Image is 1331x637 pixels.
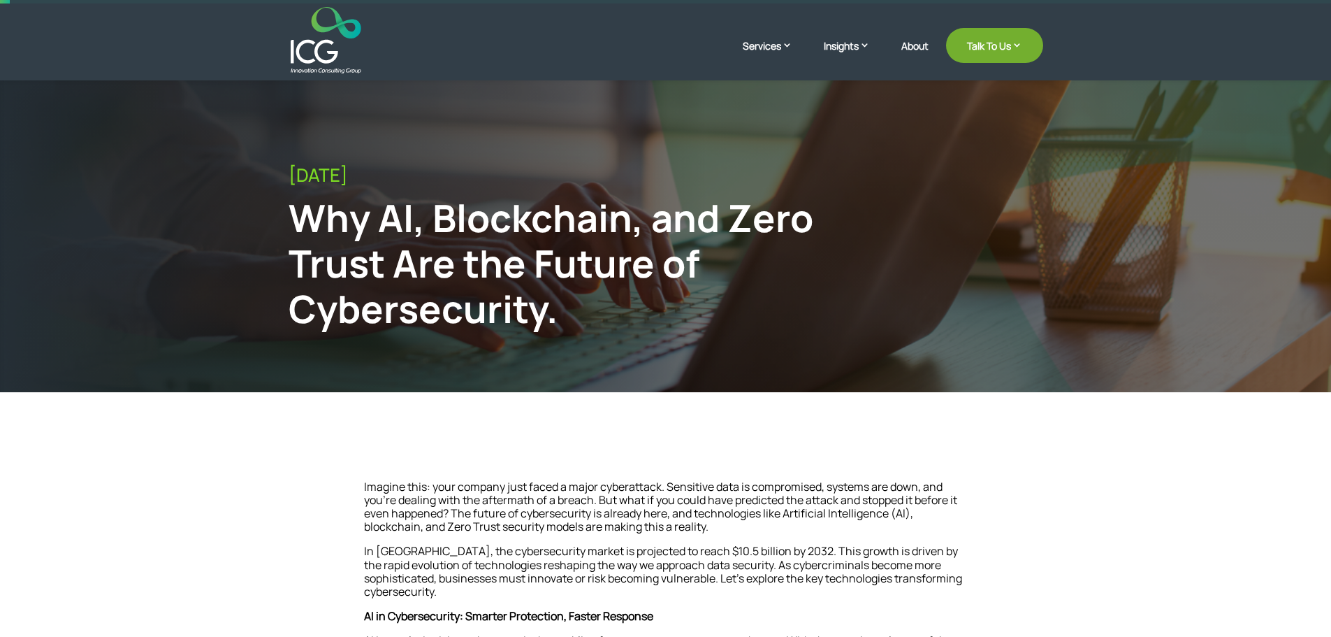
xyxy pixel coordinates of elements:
img: ICG [291,7,361,73]
a: About [901,41,929,73]
p: In [GEOGRAPHIC_DATA], the cybersecurity market is projected to reach $10.5 billion by 2032. This ... [364,545,968,610]
p: Imagine this: your company just faced a major cyberattack. Sensitive data is compromised, systems... [364,480,968,545]
a: Services [743,38,806,73]
iframe: Chat Widget [1098,486,1331,637]
div: [DATE] [289,164,1043,186]
a: Insights [824,38,884,73]
div: Why AI, Blockchain, and Zero Trust Are the Future of Cybersecurity. [289,195,870,331]
strong: AI in Cybersecurity: Smarter Protection, Faster Response [364,608,653,624]
a: Talk To Us [946,28,1043,63]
